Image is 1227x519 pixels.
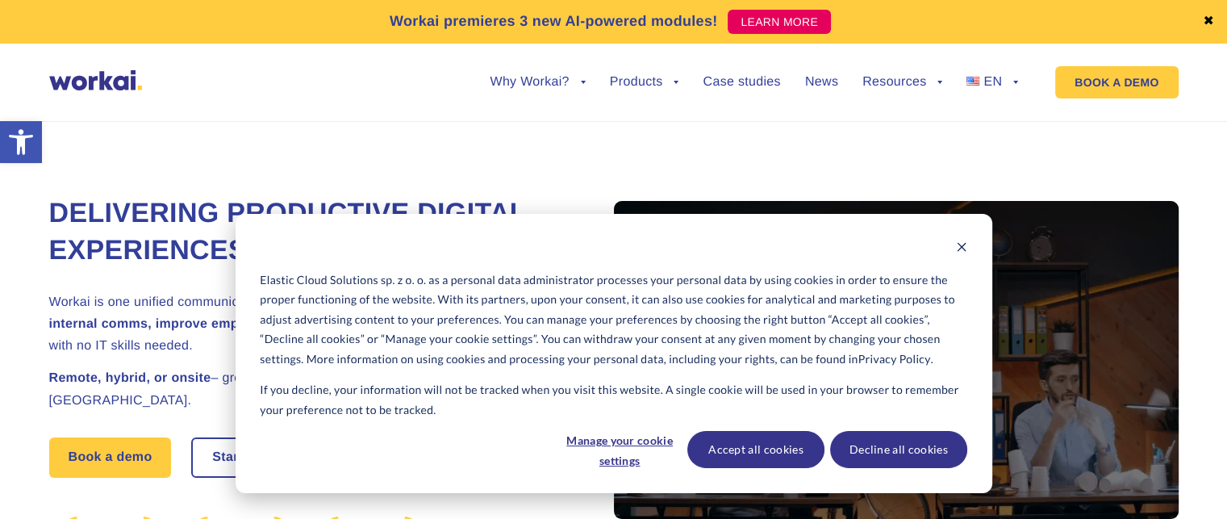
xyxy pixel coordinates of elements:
[956,239,967,259] button: Dismiss cookie banner
[260,270,966,370] p: Elastic Cloud Solutions sp. z o. o. as a personal data administrator processes your personal data...
[805,76,838,89] a: News
[687,431,824,468] button: Accept all cookies
[610,76,679,89] a: Products
[983,75,1002,89] span: EN
[728,10,831,34] a: LEARN MORE
[862,76,942,89] a: Resources
[390,10,718,32] p: Workai premieres 3 new AI-powered modules!
[236,214,992,493] div: Cookie banner
[1203,15,1214,28] a: ✖
[49,367,574,411] h2: – great digital employee experience happens in [GEOGRAPHIC_DATA].
[49,195,574,270] h1: Delivering Productive Digital Experiences for Employees
[830,431,967,468] button: Decline all cookies
[49,371,211,385] strong: Remote, hybrid, or onsite
[49,437,172,478] a: Book a demo
[260,380,966,420] p: If you decline, your information will not be tracked when you visit this website. A single cookie...
[703,76,780,89] a: Case studies
[858,349,931,370] a: Privacy Policy
[49,291,574,358] h2: Workai is one unified communication platform that helps you conduct – with no IT skills needed.
[614,201,1179,519] div: Play video
[1055,66,1178,98] a: BOOK A DEMO
[193,439,366,476] a: Start free30-daytrial
[490,76,585,89] a: Why Workai?
[557,431,682,468] button: Manage your cookie settings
